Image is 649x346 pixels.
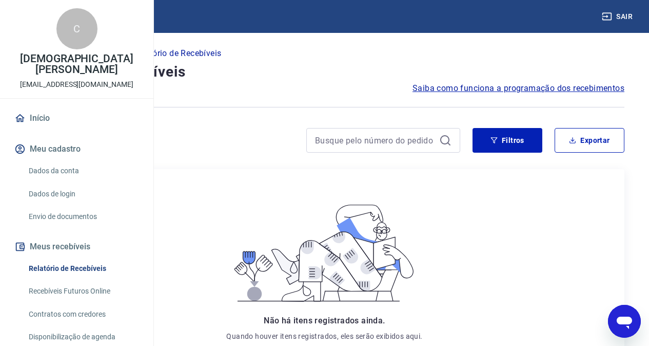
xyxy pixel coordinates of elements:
button: Meus recebíveis [12,235,141,258]
button: Meu cadastro [12,138,141,160]
div: C [56,8,97,49]
button: Sair [600,7,637,26]
a: Dados de login [25,184,141,205]
p: [DEMOGRAPHIC_DATA][PERSON_NAME] [8,53,145,75]
p: Relatório de Recebíveis [133,47,221,60]
a: Relatório de Recebíveis [25,258,141,279]
iframe: Botão para abrir a janela de mensagens, conversa em andamento [608,305,641,338]
p: [EMAIL_ADDRESS][DOMAIN_NAME] [20,79,133,90]
a: Recebíveis Futuros Online [25,281,141,302]
a: Saiba como funciona a programação dos recebimentos [412,82,624,95]
h4: Relatório de Recebíveis [25,62,624,82]
button: Exportar [555,128,624,153]
input: Busque pelo número do pedido [315,133,435,148]
a: Contratos com credores [25,304,141,325]
a: Dados da conta [25,160,141,181]
span: Não há itens registrados ainda. [264,316,385,325]
p: Quando houver itens registrados, eles serão exibidos aqui. [226,331,422,341]
button: Filtros [473,128,542,153]
a: Envio de documentos [25,206,141,227]
a: Início [12,107,141,130]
